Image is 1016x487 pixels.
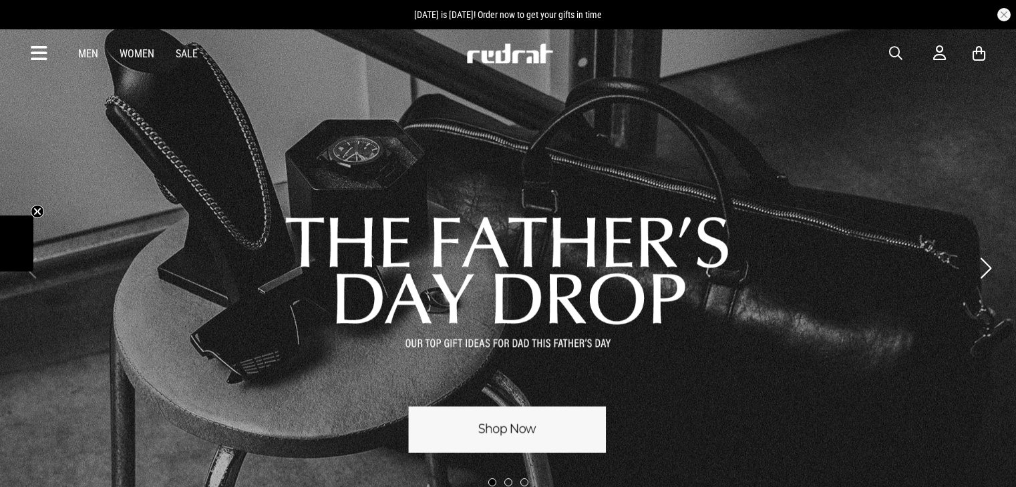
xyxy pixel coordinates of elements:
[977,254,995,283] button: Next slide
[78,47,98,60] a: Men
[31,205,44,218] button: Close teaser
[176,47,198,60] a: Sale
[414,9,602,20] span: [DATE] is [DATE]! Order now to get your gifts in time
[120,47,154,60] a: Women
[466,43,554,63] img: Redrat logo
